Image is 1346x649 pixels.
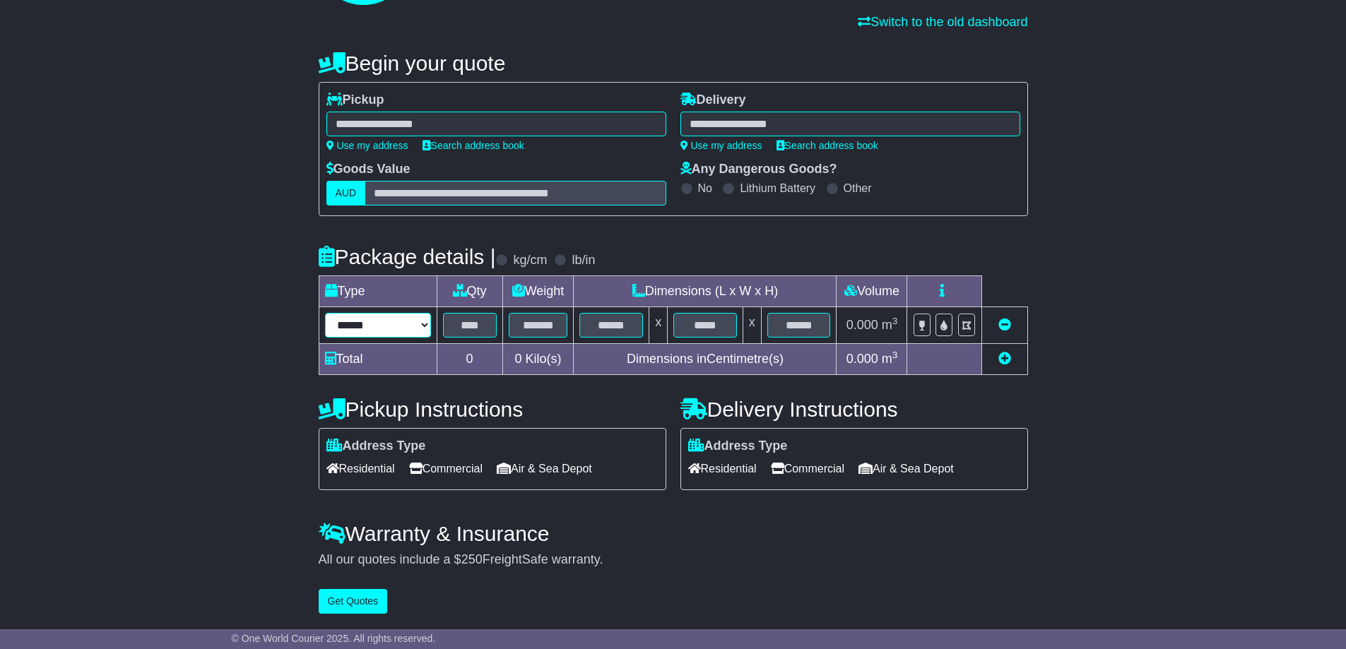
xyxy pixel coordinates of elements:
[743,307,761,344] td: x
[319,398,666,421] h4: Pickup Instructions
[232,633,436,644] span: © One World Courier 2025. All rights reserved.
[649,307,668,344] td: x
[998,318,1011,332] a: Remove this item
[437,276,502,307] td: Qty
[437,344,502,375] td: 0
[846,352,878,366] span: 0.000
[461,552,483,566] span: 250
[844,181,872,195] label: Other
[846,318,878,332] span: 0.000
[319,245,496,268] h4: Package details |
[882,318,898,332] span: m
[574,276,837,307] td: Dimensions (L x W x H)
[513,253,547,268] label: kg/cm
[319,344,437,375] td: Total
[409,458,483,480] span: Commercial
[688,439,788,454] label: Address Type
[858,15,1027,29] a: Switch to the old dashboard
[326,140,408,151] a: Use my address
[319,276,437,307] td: Type
[319,552,1028,568] div: All our quotes include a $ FreightSafe warranty.
[680,398,1028,421] h4: Delivery Instructions
[326,439,426,454] label: Address Type
[572,253,595,268] label: lb/in
[892,350,898,360] sup: 3
[892,316,898,326] sup: 3
[326,458,395,480] span: Residential
[574,344,837,375] td: Dimensions in Centimetre(s)
[998,352,1011,366] a: Add new item
[698,181,712,195] label: No
[502,344,574,375] td: Kilo(s)
[319,522,1028,545] h4: Warranty & Insurance
[680,93,746,108] label: Delivery
[777,140,878,151] a: Search address book
[688,458,757,480] span: Residential
[740,181,815,195] label: Lithium Battery
[882,352,898,366] span: m
[319,589,388,614] button: Get Quotes
[514,352,521,366] span: 0
[319,52,1028,75] h4: Begin your quote
[326,162,411,177] label: Goods Value
[858,458,954,480] span: Air & Sea Depot
[326,93,384,108] label: Pickup
[423,140,524,151] a: Search address book
[502,276,574,307] td: Weight
[771,458,844,480] span: Commercial
[326,181,366,206] label: AUD
[680,140,762,151] a: Use my address
[497,458,592,480] span: Air & Sea Depot
[837,276,907,307] td: Volume
[680,162,837,177] label: Any Dangerous Goods?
